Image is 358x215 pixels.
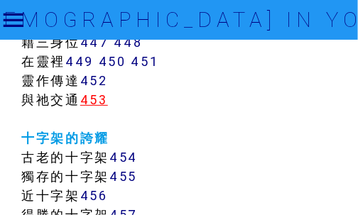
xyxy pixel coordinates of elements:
a: 456 [80,187,108,204]
a: 451 [131,53,159,70]
a: 455 [109,168,137,184]
a: 447 [80,34,109,50]
a: 454 [109,149,138,165]
iframe: Chat [298,151,347,204]
a: 448 [114,34,143,50]
a: 453 [80,92,108,108]
a: 450 [99,53,126,70]
a: 十字架的誇耀 [21,130,109,146]
a: 449 [65,53,94,70]
a: 452 [80,72,108,89]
